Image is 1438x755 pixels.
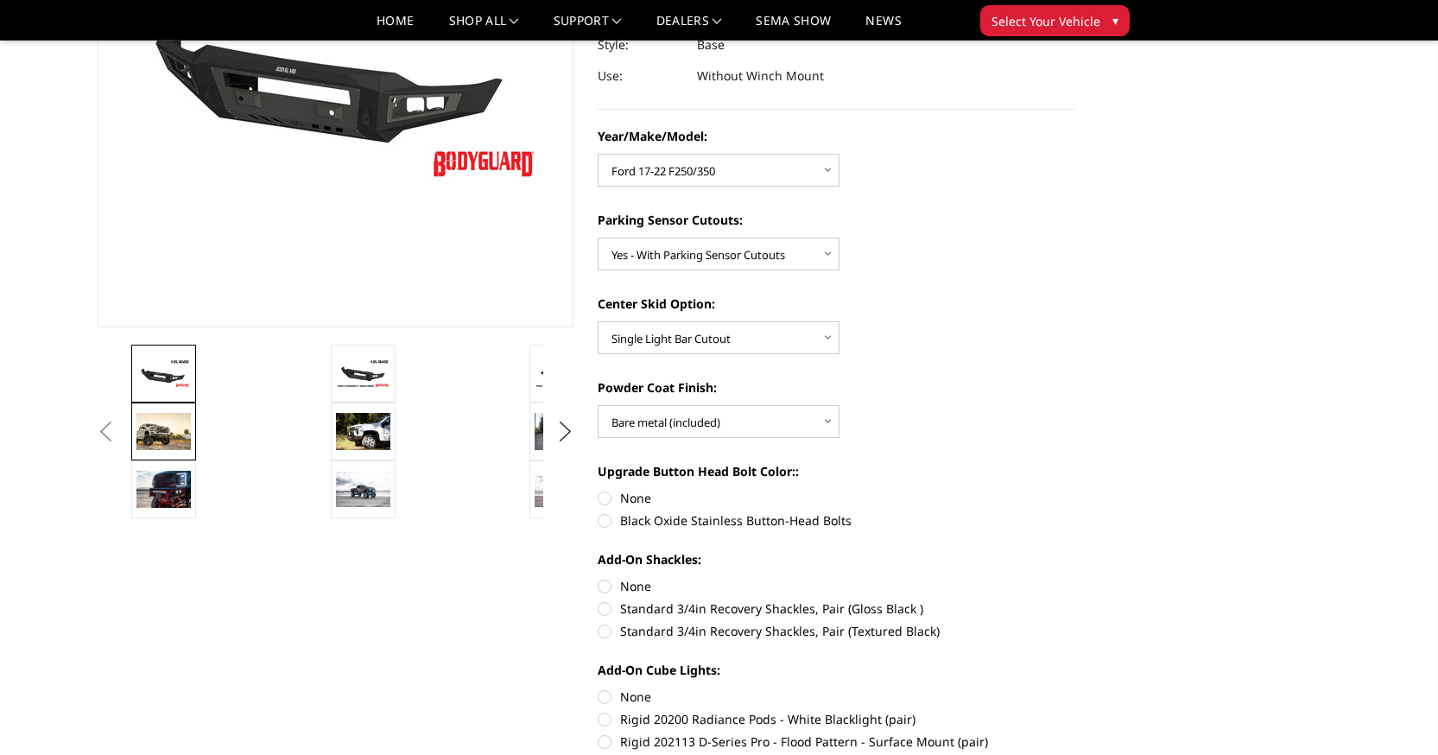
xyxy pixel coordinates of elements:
[136,413,191,450] img: 2019 GMC 1500
[598,295,1074,313] label: Center Skid Option:
[598,60,684,92] dt: Use:
[535,358,589,389] img: A2L Series - Base Front Bumper (Non Winch)
[656,15,722,40] a: Dealers
[449,15,519,40] a: shop all
[598,622,1074,640] label: Standard 3/4in Recovery Shackles, Pair (Textured Black)
[598,577,1074,595] label: None
[598,211,1074,229] label: Parking Sensor Cutouts:
[93,419,119,445] button: Previous
[377,15,414,40] a: Home
[980,5,1130,36] button: Select Your Vehicle
[598,733,1074,751] label: Rigid 202113 D-Series Pro - Flood Pattern - Surface Mount (pair)
[598,462,1074,480] label: Upgrade Button Head Bolt Color::
[991,12,1100,30] span: Select Your Vehicle
[336,413,390,449] img: 2020 Chevrolet HD - Compatible with block heater connection
[697,29,725,60] dd: Base
[336,358,390,389] img: A2L Series - Base Front Bumper (Non Winch)
[554,15,622,40] a: Support
[535,472,589,508] img: A2L Series - Base Front Bumper (Non Winch)
[598,489,1074,507] label: None
[598,661,1074,679] label: Add-On Cube Lights:
[598,29,684,60] dt: Style:
[697,60,824,92] dd: Without Winch Mount
[598,127,1074,145] label: Year/Make/Model:
[136,471,191,507] img: A2L Series - Base Front Bumper (Non Winch)
[535,413,589,449] img: 2020 RAM HD - Available in single light bar configuration only
[598,511,1074,530] label: Black Oxide Stainless Button-Head Bolts
[865,15,901,40] a: News
[598,600,1074,618] label: Standard 3/4in Recovery Shackles, Pair (Gloss Black )
[598,710,1074,728] label: Rigid 20200 Radiance Pods - White Blacklight (pair)
[336,472,390,507] img: A2L Series - Base Front Bumper (Non Winch)
[1112,11,1118,29] span: ▾
[598,550,1074,568] label: Add-On Shackles:
[598,378,1074,397] label: Powder Coat Finish:
[552,419,578,445] button: Next
[756,15,831,40] a: SEMA Show
[136,358,191,389] img: A2L Series - Base Front Bumper (Non Winch)
[598,688,1074,706] label: None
